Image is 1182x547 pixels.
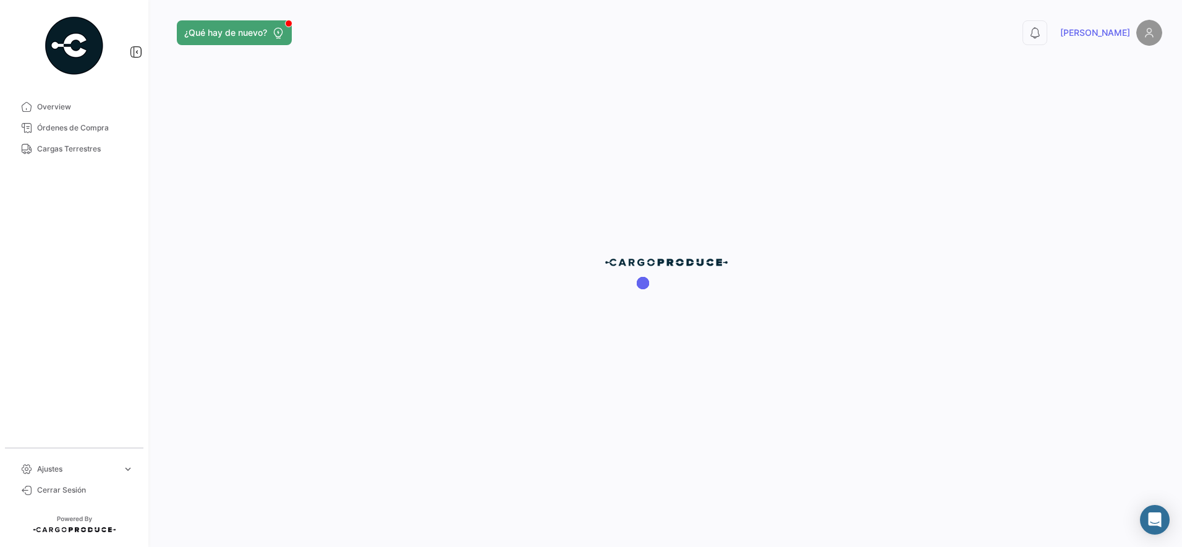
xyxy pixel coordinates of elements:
span: Cargas Terrestres [37,143,134,155]
span: expand_more [122,464,134,475]
span: Cerrar Sesión [37,485,134,496]
div: Abrir Intercom Messenger [1140,505,1170,535]
span: Órdenes de Compra [37,122,134,134]
a: Overview [10,96,138,117]
img: cp-blue.png [605,258,728,268]
span: Overview [37,101,134,112]
a: Cargas Terrestres [10,138,138,159]
img: powered-by.png [43,15,105,77]
span: Ajustes [37,464,117,475]
a: Órdenes de Compra [10,117,138,138]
